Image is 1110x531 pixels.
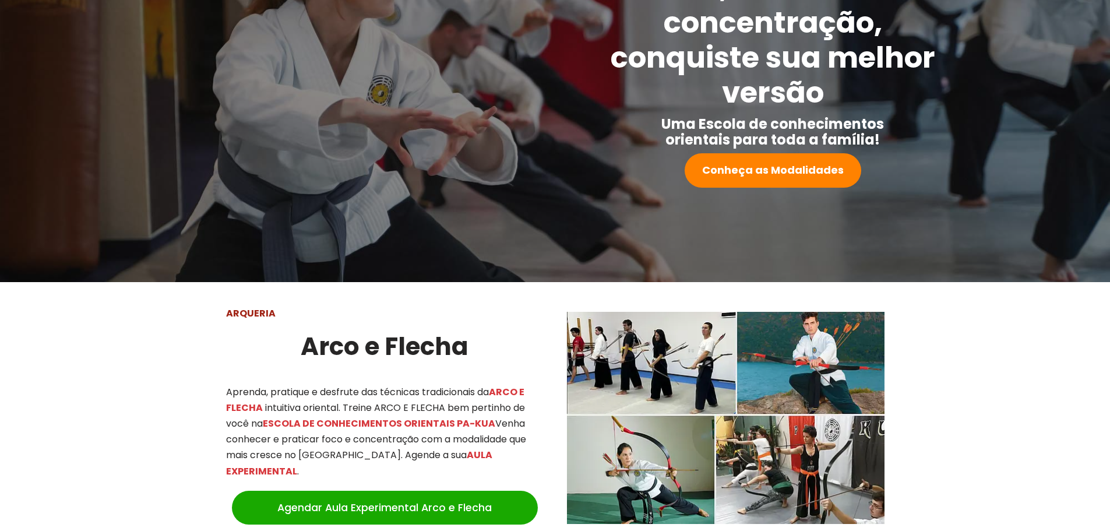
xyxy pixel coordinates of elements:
strong: ARQUERIA [226,307,276,320]
strong: Conheça as Modalidades [702,163,844,177]
strong: Arco e Flecha [301,329,468,364]
mark: ESCOLA DE CONHECIMENTOS ORIENTAIS PA-KUA [263,417,495,430]
a: Conheça as Modalidades [685,153,861,188]
strong: Uma Escola de conhecimentos orientais para toda a família! [661,114,884,149]
mark: AULA EXPERIMENTAL [226,448,492,477]
p: Aprenda, pratique e desfrute das técnicas tradicionais da intuitiva oriental. Treine ARCO E FLECH... [226,384,544,479]
a: Agendar Aula Experimental Arco e Flecha [232,491,538,525]
mark: ARCO E FLECHA [226,385,524,414]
